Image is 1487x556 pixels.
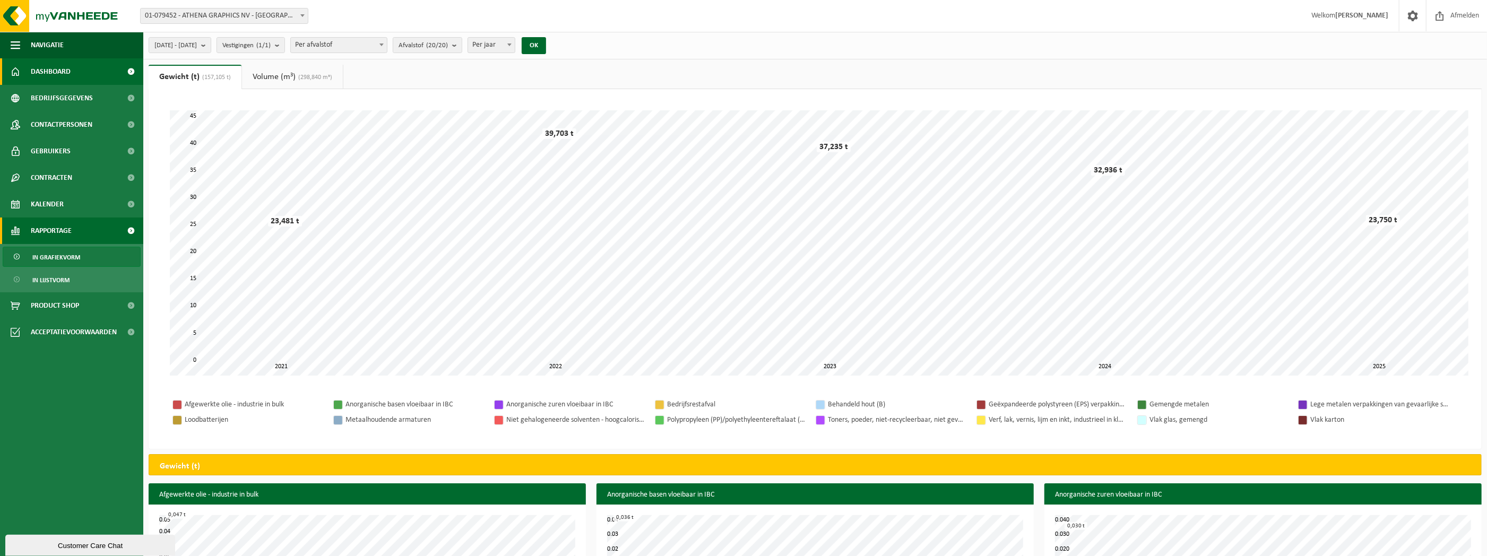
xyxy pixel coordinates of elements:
[667,413,805,427] div: Polypropyleen (PP)/polyethyleentereftalaat (PET) spanbanden
[468,38,515,53] span: Per jaar
[31,58,71,85] span: Dashboard
[828,398,966,411] div: Behandeld hout (B)
[149,65,241,89] a: Gewicht (t)
[31,138,71,164] span: Gebruikers
[345,398,483,411] div: Anorganische basen vloeibaar in IBC
[217,37,285,53] button: Vestigingen(1/1)
[256,42,271,49] count: (1/1)
[613,514,636,522] div: 0,036 t
[426,42,448,49] count: (20/20)
[296,74,332,81] span: (298,840 m³)
[817,142,851,152] div: 37,235 t
[31,111,92,138] span: Contactpersonen
[290,37,387,53] span: Per afvalstof
[1065,522,1087,530] div: 0,030 t
[185,413,323,427] div: Loodbatterijen
[1366,215,1400,225] div: 23,750 t
[667,398,805,411] div: Bedrijfsrestafval
[291,38,387,53] span: Per afvalstof
[185,398,323,411] div: Afgewerkte olie - industrie in bulk
[31,32,64,58] span: Navigatie
[149,483,586,507] h3: Afgewerkte olie - industrie in bulk
[149,455,211,478] h2: Gewicht (t)
[154,38,197,54] span: [DATE] - [DATE]
[31,191,64,218] span: Kalender
[345,413,483,427] div: Metaalhoudende armaturen
[31,292,79,319] span: Product Shop
[989,398,1127,411] div: Geëxpandeerde polystyreen (EPS) verpakking (< 1 m² per stuk), recycleerbaar
[1310,398,1448,411] div: Lege metalen verpakkingen van gevaarlijke stoffen
[506,413,644,427] div: Niet gehalogeneerde solventen - hoogcalorisch in IBC
[166,511,188,519] div: 0,047 t
[989,413,1127,427] div: Verf, lak, vernis, lijm en inkt, industrieel in kleinverpakking
[3,247,141,267] a: In grafiekvorm
[468,37,515,53] span: Per jaar
[31,218,72,244] span: Rapportage
[506,398,644,411] div: Anorganische zuren vloeibaar in IBC
[5,533,177,556] iframe: chat widget
[32,247,80,267] span: In grafiekvorm
[268,216,302,227] div: 23,481 t
[242,65,343,89] a: Volume (m³)
[1335,12,1388,20] strong: [PERSON_NAME]
[1149,398,1287,411] div: Gemengde metalen
[222,38,271,54] span: Vestigingen
[828,413,966,427] div: Toners, poeder, niet-recycleerbaar, niet gevaarlijk
[393,37,462,53] button: Afvalstof(20/20)
[1044,483,1482,507] h3: Anorganische zuren vloeibaar in IBC
[1310,413,1448,427] div: Vlak karton
[141,8,308,23] span: 01-079452 - ATHENA GRAPHICS NV - ROESELARE
[1149,413,1287,427] div: Vlak glas, gemengd
[3,270,141,290] a: In lijstvorm
[399,38,448,54] span: Afvalstof
[542,128,576,139] div: 39,703 t
[140,8,308,24] span: 01-079452 - ATHENA GRAPHICS NV - ROESELARE
[31,164,72,191] span: Contracten
[32,270,70,290] span: In lijstvorm
[596,483,1034,507] h3: Anorganische basen vloeibaar in IBC
[31,319,117,345] span: Acceptatievoorwaarden
[522,37,546,54] button: OK
[1091,165,1125,176] div: 32,936 t
[31,85,93,111] span: Bedrijfsgegevens
[149,37,211,53] button: [DATE] - [DATE]
[200,74,231,81] span: (157,105 t)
